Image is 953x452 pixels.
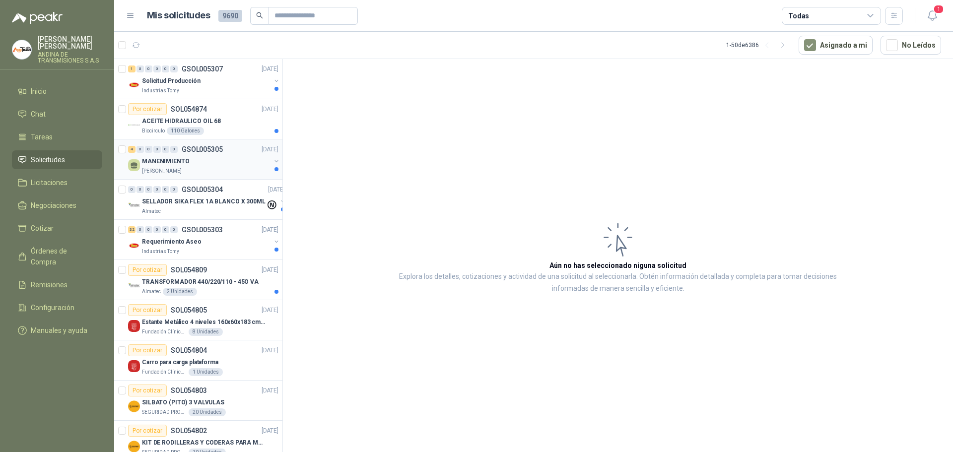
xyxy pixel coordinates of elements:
div: 0 [145,146,152,153]
p: Explora los detalles, cotizaciones y actividad de una solicitud al seleccionarla. Obtén informaci... [382,271,854,295]
p: SOL054802 [171,427,207,434]
a: Tareas [12,128,102,146]
div: 0 [170,65,178,72]
span: Manuales y ayuda [31,325,87,336]
p: Fundación Clínica Shaio [142,328,187,336]
div: 0 [128,186,136,193]
p: [DATE] [262,225,278,235]
p: TRANSFORMADOR 440/220/110 - 45O VA [142,277,259,287]
div: Por cotizar [128,264,167,276]
span: Chat [31,109,46,120]
span: Negociaciones [31,200,76,211]
div: 0 [153,146,161,153]
img: Company Logo [128,199,140,211]
p: [DATE] [262,346,278,355]
p: [PERSON_NAME] [142,167,182,175]
div: 0 [153,186,161,193]
h3: Aún no has seleccionado niguna solicitud [549,260,686,271]
div: Por cotizar [128,344,167,356]
p: [DATE] [262,386,278,395]
div: 0 [136,146,144,153]
div: Todas [788,10,809,21]
div: 4 [128,146,136,153]
span: Licitaciones [31,177,68,188]
p: GSOL005304 [182,186,223,193]
a: Configuración [12,298,102,317]
button: No Leídos [881,36,941,55]
p: SOL054804 [171,347,207,354]
p: [DATE] [262,265,278,275]
span: Inicio [31,86,47,97]
a: 32 0 0 0 0 0 GSOL005303[DATE] Company LogoRequerimiento AseoIndustrias Tomy [128,224,280,256]
p: GSOL005303 [182,226,223,233]
div: 0 [162,186,169,193]
p: Biocirculo [142,127,165,135]
a: Por cotizarSOL054804[DATE] Company LogoCarro para carga plataformaFundación Clínica Shaio1 Unidades [114,340,282,381]
div: 0 [145,65,152,72]
img: Company Logo [12,40,31,59]
img: Company Logo [128,360,140,372]
h1: Mis solicitudes [147,8,210,23]
img: Company Logo [128,280,140,292]
a: Por cotizarSOL054803[DATE] Company LogoSILBATO (PITO) 3 VALVULASSEGURIDAD PROVISER LTDA20 Unidades [114,381,282,421]
p: MANENIMIENTO [142,157,190,166]
img: Company Logo [128,320,140,332]
a: Manuales y ayuda [12,321,102,340]
div: Por cotizar [128,385,167,396]
div: Por cotizar [128,304,167,316]
div: 32 [128,226,136,233]
img: Company Logo [128,400,140,412]
div: 0 [145,226,152,233]
p: GSOL005307 [182,65,223,72]
a: Órdenes de Compra [12,242,102,271]
span: 1 [933,4,944,14]
div: 2 Unidades [163,288,197,296]
a: Por cotizarSOL054874[DATE] Company LogoACEITE HIDRAULICO OIL 68Biocirculo110 Galones [114,99,282,139]
p: Almatec [142,207,161,215]
div: Por cotizar [128,425,167,437]
a: Por cotizarSOL054805[DATE] Company LogoEstante Metálico 4 niveles 160x60x183 cm FixserFundación C... [114,300,282,340]
p: SOL054874 [171,106,207,113]
a: Por cotizarSOL054809[DATE] Company LogoTRANSFORMADOR 440/220/110 - 45O VAAlmatec2 Unidades [114,260,282,300]
p: SOL054803 [171,387,207,394]
p: Solicitud Producción [142,76,201,86]
span: Configuración [31,302,74,313]
p: Carro para carga plataforma [142,358,218,367]
span: Cotizar [31,223,54,234]
div: Por cotizar [128,103,167,115]
div: 0 [162,65,169,72]
p: SILBATO (PITO) 3 VALVULAS [142,398,224,407]
p: [DATE] [262,426,278,436]
img: Company Logo [128,240,140,252]
p: [DATE] [262,65,278,74]
div: 8 Unidades [189,328,223,336]
p: Requerimiento Aseo [142,237,202,247]
p: ACEITE HIDRAULICO OIL 68 [142,117,221,126]
p: SOL054805 [171,307,207,314]
a: 1 0 0 0 0 0 GSOL005307[DATE] Company LogoSolicitud ProducciónIndustrias Tomy [128,63,280,95]
p: [PERSON_NAME] [PERSON_NAME] [38,36,102,50]
span: Tareas [31,131,53,142]
p: ANDINA DE TRANSMISIONES S.A.S [38,52,102,64]
p: Industrias Tomy [142,87,179,95]
div: 0 [136,226,144,233]
span: search [256,12,263,19]
div: 0 [162,146,169,153]
img: Logo peakr [12,12,63,24]
a: 0 0 0 0 0 0 GSOL005304[DATE] Company LogoSELLADOR SIKA FLEX 1A BLANCO X 300MLAlmatec [128,184,287,215]
div: 0 [153,226,161,233]
p: Almatec [142,288,161,296]
a: 4 0 0 0 0 0 GSOL005305[DATE] MANENIMIENTO[PERSON_NAME] [128,143,280,175]
p: Industrias Tomy [142,248,179,256]
div: 0 [170,226,178,233]
div: 0 [162,226,169,233]
span: 9690 [218,10,242,22]
div: 110 Galones [167,127,204,135]
p: SEGURIDAD PROVISER LTDA [142,408,187,416]
a: Licitaciones [12,173,102,192]
div: 20 Unidades [189,408,226,416]
img: Company Logo [128,79,140,91]
p: [DATE] [262,105,278,114]
a: Cotizar [12,219,102,238]
p: [DATE] [262,145,278,154]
